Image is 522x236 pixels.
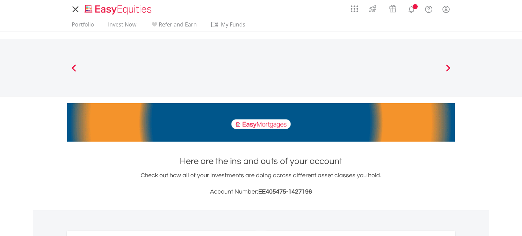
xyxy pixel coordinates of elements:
a: Vouchers [383,2,403,14]
a: Portfolio [69,21,97,32]
div: Check out how all of your investments are doing across different asset classes you hold. [67,171,455,197]
img: vouchers-v2.svg [387,3,398,14]
a: My Profile [437,2,455,17]
img: EasyMortage Promotion Banner [67,103,455,142]
a: Home page [82,2,154,15]
a: Refer and Earn [147,21,199,32]
img: grid-menu-icon.svg [351,5,358,13]
h3: Account Number: [67,187,455,197]
img: thrive-v2.svg [367,3,378,14]
a: Invest Now [105,21,139,32]
span: Refer and Earn [159,21,197,28]
h1: Here are the ins and outs of your account [67,155,455,167]
a: AppsGrid [346,2,363,13]
img: EasyEquities_Logo.png [83,4,154,15]
span: EE405475-1427196 [258,188,312,195]
span: My Funds [211,20,255,29]
a: Notifications [403,2,420,15]
a: FAQ's and Support [420,2,437,15]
